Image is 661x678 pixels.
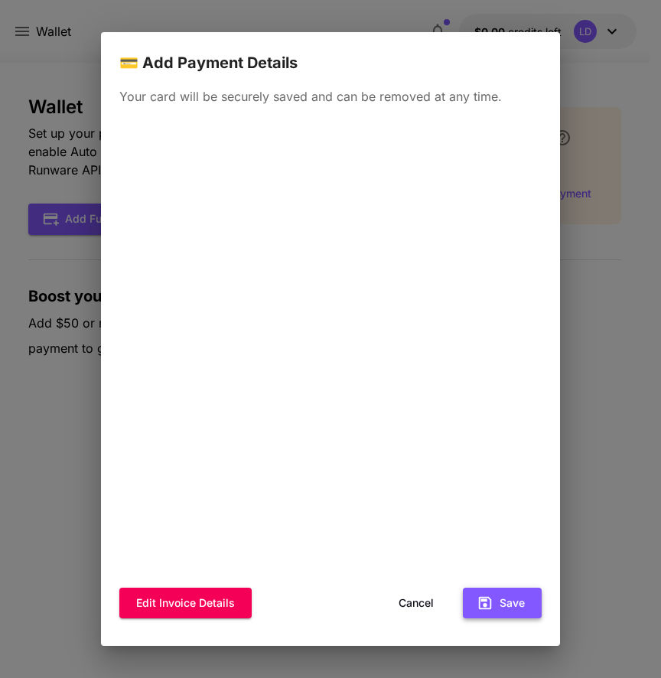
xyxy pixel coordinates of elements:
iframe: Secure payment input frame [116,121,545,579]
p: Your card will be securely saved and can be removed at any time. [119,87,542,106]
h2: 💳 Add Payment Details [101,32,560,75]
button: Edit invoice details [119,588,252,619]
button: Save [463,588,542,619]
button: Cancel [382,588,451,619]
